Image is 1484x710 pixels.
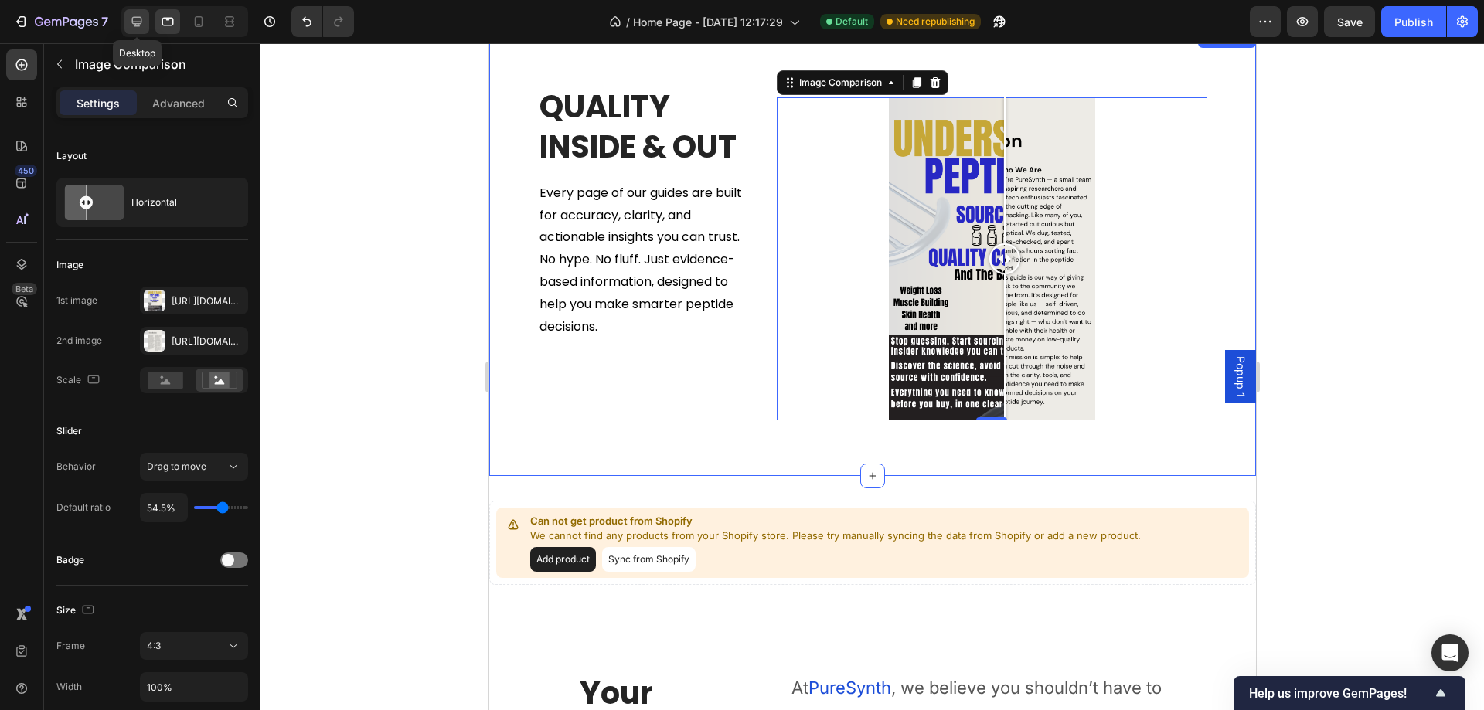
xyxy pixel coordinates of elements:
p: Advanced [152,95,205,111]
div: Size [56,600,97,621]
p: 7 [101,12,108,31]
div: Width [56,680,82,694]
div: 1st image [56,294,97,307]
span: SHOP THE RANGE [73,316,204,338]
span: Home Page - [DATE] 12:17:29 [633,14,783,30]
div: Behavior [56,460,96,474]
div: 2nd image [56,334,102,348]
span: , we believe yo [402,634,521,654]
div: Open Intercom Messenger [1431,634,1469,671]
div: Badge [56,553,84,567]
div: [URL][DOMAIN_NAME] [172,335,244,348]
div: Image [56,258,83,272]
span: PureSynth [319,634,402,654]
button: 7 [6,6,115,37]
div: Beta [12,283,37,295]
span: Need republishing [896,15,975,29]
button: Save [1324,6,1375,37]
div: Horizontal [131,185,226,220]
p: Every page of our guides are built for accuracy, clarity, and actionable insights you can trust. ... [50,139,263,295]
div: Publish [1394,14,1433,30]
div: Default ratio [56,501,111,515]
button: Sync from Shopify [113,504,206,528]
div: Scale [56,370,103,391]
div: Slider [56,424,82,438]
div: [URL][DOMAIN_NAME] [172,294,244,308]
span: Help us improve GemPages! [1249,686,1431,701]
input: Auto [141,673,247,701]
span: 4:3 [147,640,161,651]
span: Save [1337,15,1363,29]
p: Image Comparison [75,55,242,73]
div: Undo/Redo [291,6,354,37]
button: <p><span style="font-size:20px;">SHOP THE RANGE</span></p> [49,308,229,347]
div: Layout [56,149,87,163]
p: We cannot find any products from your Shopify store. Please try manually syncing the data from Sh... [41,485,652,501]
iframe: Design area [489,43,1256,710]
span: Popup 1 [744,313,759,354]
div: Image Comparison [307,32,396,46]
button: Publish [1381,6,1446,37]
button: Drag to move [140,453,248,481]
p: Can not get product from Shopify [41,471,652,486]
span: Default [836,15,868,29]
p: Settings [77,95,120,111]
button: Add product [41,504,107,528]
div: Frame [56,639,85,653]
span: Drag to move [147,460,206,472]
h2: Quality Inside & Out [49,42,264,125]
button: 4:3 [140,632,248,660]
button: Show survey - Help us improve GemPages! [1249,684,1450,702]
input: Auto [141,494,187,521]
div: 450 [15,165,37,177]
span: / [626,14,630,30]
